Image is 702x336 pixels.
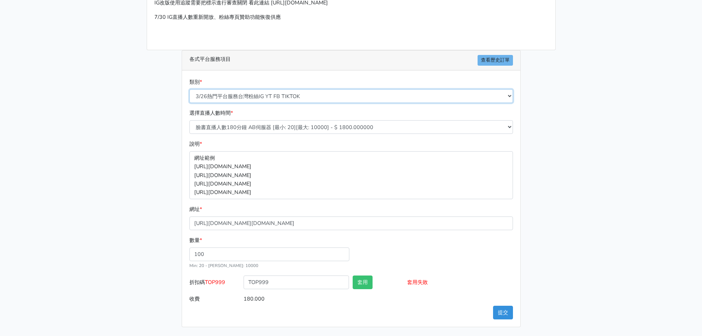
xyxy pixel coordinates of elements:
[478,55,513,66] a: 查看歷史訂單
[493,306,513,319] button: 提交
[188,292,242,306] label: 收費
[189,263,258,269] small: Min: 20 - [PERSON_NAME]: 10000
[189,151,513,199] p: 網址範例 [URL][DOMAIN_NAME] [URL][DOMAIN_NAME] [URL][DOMAIN_NAME] [URL][DOMAIN_NAME]
[189,236,202,245] label: 數量
[182,51,520,70] div: 各式平台服務項目
[188,276,242,292] label: 折扣碼
[189,205,202,214] label: 網址
[154,13,548,21] p: 7/30 IG直播人數重新開放、粉絲專頁贊助功能恢復供應
[189,78,202,86] label: 類別
[189,140,202,148] label: 說明
[189,109,233,117] label: 選擇直播人數時間
[189,217,513,230] input: 這邊填入網址
[205,278,225,286] span: TOP999
[353,276,373,289] button: 套用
